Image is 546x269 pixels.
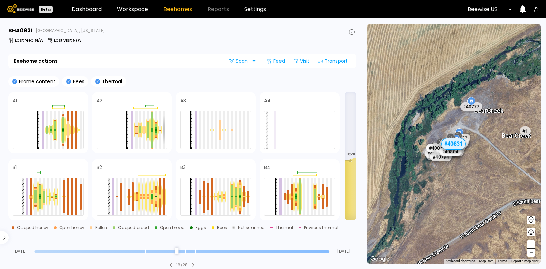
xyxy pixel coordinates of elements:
[97,165,102,170] h4: B2
[238,226,265,230] div: Not scanned
[527,240,535,249] button: +
[440,147,461,156] div: # 40804
[440,148,462,156] div: # 40801
[13,165,17,170] h4: B1
[160,226,185,230] div: Open brood
[276,226,293,230] div: Thermal
[35,29,105,33] span: [GEOGRAPHIC_DATA], [US_STATE]
[72,6,102,12] a: Dashboard
[430,152,452,161] div: # 40794
[207,6,229,12] span: Reports
[369,255,391,264] img: Google
[217,226,227,230] div: Bees
[442,138,466,150] div: # 40831
[426,144,448,153] div: # 40922
[13,98,17,103] h4: A1
[59,226,84,230] div: Open honey
[502,124,531,139] div: Bear Creek
[529,240,533,249] span: +
[264,98,271,103] h4: A4
[474,100,504,114] div: Bear Creek
[180,98,186,103] h4: A3
[440,138,462,147] div: # 40765
[39,6,53,13] div: Beta
[71,79,84,84] p: Bees
[54,38,81,42] p: Last visit :
[229,58,250,64] span: Scan
[15,38,43,42] p: Last feed :
[290,56,312,66] div: Visit
[498,259,507,263] a: Terms (opens in new tab)
[529,249,533,257] span: –
[426,143,448,152] div: # 40810
[14,59,58,63] b: Beehome actions
[441,140,462,149] div: # 40789
[163,6,192,12] a: Beehomes
[95,226,107,230] div: Pollen
[7,4,34,13] img: Beewise logo
[520,126,531,135] div: # 1
[176,262,188,268] div: 16 / 28
[73,37,81,43] b: N/A
[315,56,350,66] div: Transport
[244,6,266,12] a: Settings
[425,149,446,158] div: # 40833
[264,56,288,66] div: Feed
[446,259,475,264] button: Keyboard shortcuts
[17,226,48,230] div: Capped honey
[369,255,391,264] a: Open this area in Google Maps (opens a new window)
[196,226,206,230] div: Eggs
[304,226,339,230] div: Previous thermal
[180,165,186,170] h4: B3
[332,249,356,253] span: [DATE]
[511,259,538,263] a: Report a map error
[424,147,446,156] div: # 40949
[100,79,122,84] p: Thermal
[479,259,493,264] button: Map Data
[8,28,33,33] h3: BH 40831
[346,153,355,156] span: 10 gal
[117,6,148,12] a: Workspace
[8,249,32,253] span: [DATE]
[17,79,55,84] p: Frame content
[527,249,535,257] button: –
[35,37,43,43] b: N/A
[460,102,482,111] div: # 40777
[97,98,102,103] h4: A2
[118,226,149,230] div: Capped brood
[264,165,270,170] h4: B4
